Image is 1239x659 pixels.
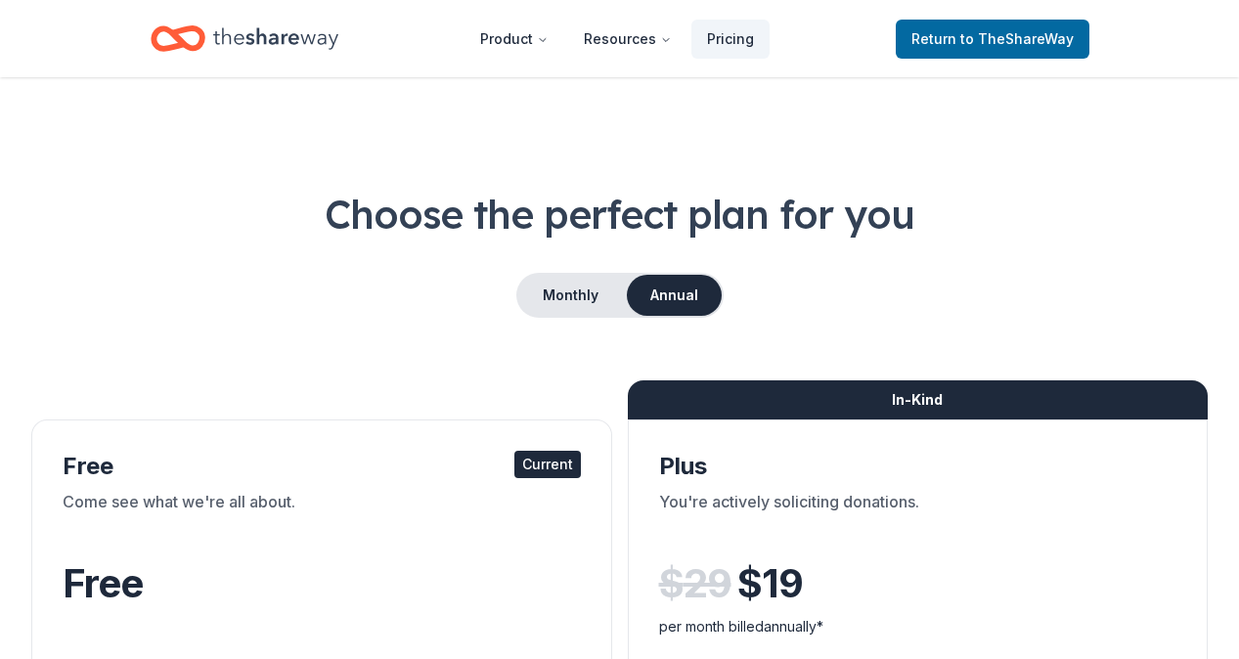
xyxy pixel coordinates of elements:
[737,556,803,611] span: $ 19
[465,16,770,62] nav: Main
[63,490,581,545] div: Come see what we're all about.
[659,615,1177,638] div: per month billed annually*
[960,30,1074,47] span: to TheShareWay
[896,20,1089,59] a: Returnto TheShareWay
[691,20,770,59] a: Pricing
[465,20,564,59] button: Product
[628,380,1209,419] div: In-Kind
[63,559,143,607] span: Free
[31,187,1208,242] h1: Choose the perfect plan for you
[627,275,722,316] button: Annual
[63,451,581,482] div: Free
[911,27,1074,51] span: Return
[151,16,338,62] a: Home
[659,451,1177,482] div: Plus
[568,20,687,59] button: Resources
[514,451,581,478] div: Current
[518,275,623,316] button: Monthly
[659,490,1177,545] div: You're actively soliciting donations.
